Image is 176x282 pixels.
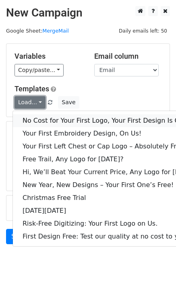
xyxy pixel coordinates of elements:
iframe: Chat Widget [136,243,176,282]
a: Load... [14,96,46,109]
a: MergeMail [42,28,69,34]
h5: Variables [14,52,82,61]
button: Save [58,96,79,109]
a: Templates [14,84,49,93]
h5: Email column [94,52,162,61]
a: Daily emails left: 50 [116,28,170,34]
h2: New Campaign [6,6,170,20]
span: Daily emails left: 50 [116,27,170,35]
small: Google Sheet: [6,28,69,34]
a: Send [6,229,33,244]
a: Copy/paste... [14,64,64,76]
